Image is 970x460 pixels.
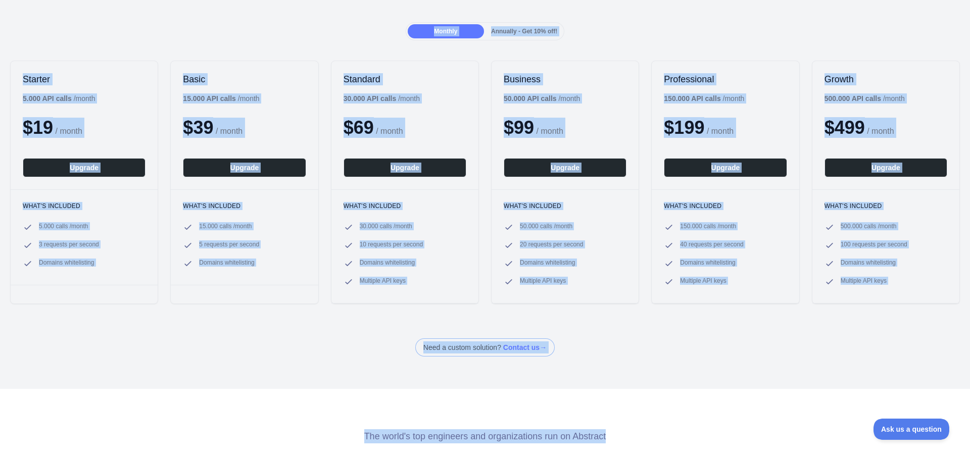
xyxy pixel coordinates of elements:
button: Upgrade [504,158,626,177]
h3: What's included [664,202,787,210]
button: Upgrade [344,158,466,177]
button: Upgrade [664,158,787,177]
h3: What's included [344,202,466,210]
h3: What's included [504,202,626,210]
iframe: Toggle Customer Support [874,419,950,440]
